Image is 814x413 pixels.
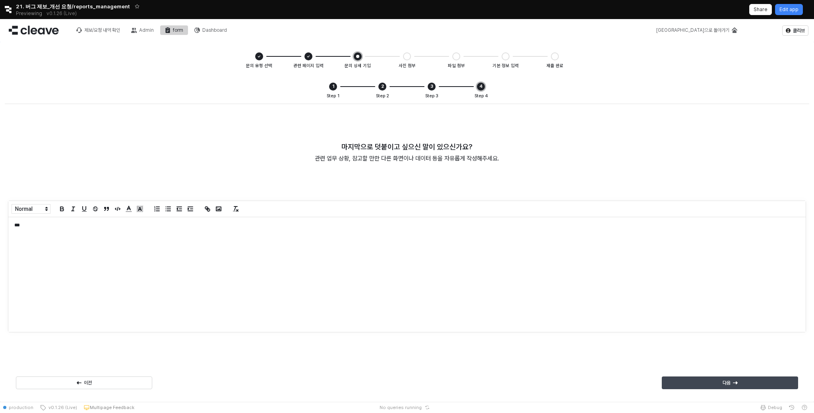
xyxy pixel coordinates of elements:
div: 4 [477,83,485,91]
span: production [9,404,33,411]
button: [GEOGRAPHIC_DATA]으로 돌아가기 [651,25,742,35]
button: Edit app [775,4,803,15]
li: Step 4 [439,81,488,100]
div: 제보/요청 내역 확인 [84,27,120,33]
div: 제출 완료 [547,62,564,69]
div: Step 4 [475,93,488,100]
ol: Steps [325,81,489,100]
div: 기본 정보 입력 [492,62,519,69]
div: 1 [329,83,337,91]
button: v0.1.26 (Live) [37,402,80,413]
h4: 마지막으로 덧붙이고 싶으신 말이 있으신가요? [8,143,806,151]
button: Multipage Feedback [80,402,138,413]
div: Step 1 [327,93,340,100]
div: form [173,27,183,33]
div: Previewing v0.1.26 (Live) [16,8,81,19]
div: Step 2 [376,93,389,100]
p: Share [754,6,767,13]
p: Edit app [779,6,798,13]
button: Releases and History [42,8,81,19]
li: Step 2 [340,81,390,100]
li: 기본 정보 입력 [463,51,513,69]
span: Debug [768,404,782,411]
li: 관련 페이지 입력 [266,51,316,69]
ol: Steps [245,51,569,69]
li: Step 1 [326,81,340,100]
span: No queries running [380,404,422,411]
div: 파일 첨부 [448,62,465,69]
button: Dashboard [190,25,232,35]
button: 다음 [662,376,798,389]
div: Admin [139,27,154,33]
p: 다음 [723,380,731,386]
p: Multipage Feedback [90,404,134,411]
span: v0.1.26 (Live) [46,404,77,411]
div: Step 3 [425,93,438,100]
p: 클리브 [793,27,805,34]
button: Help [798,402,811,413]
div: 3 [428,83,436,91]
p: v0.1.26 (Live) [47,10,77,17]
button: Reset app state [423,405,431,410]
button: 이전 [16,376,152,389]
button: Share app [749,4,772,15]
div: 메인으로 돌아가기 [651,25,742,35]
li: Step 3 [390,81,439,100]
li: 파일 첨부 [414,51,463,69]
div: 문의 유형 선택 [246,62,272,69]
p: 관련 업무 상황, 참고할 만한 다른 화면이나 데이터 등을 자유롭게 작성해주세요. [8,154,806,163]
li: 문의 유형 선택 [252,51,266,69]
div: 사진 첨부 [399,62,416,69]
button: Debug [757,402,785,413]
p: 이전 [84,380,92,386]
div: 문의 상세 기입 [345,62,371,69]
button: History [785,402,798,413]
span: Previewing [16,10,42,17]
div: 관련 페이지 입력 [293,62,324,69]
li: 문의 상세 기입 [316,51,365,69]
button: Add app to favorites [133,2,141,10]
button: form [160,25,188,35]
span: 21. 버그 제보_개선 요청/reports_management [16,2,130,10]
button: 클리브 [782,25,808,36]
li: 사진 첨부 [365,51,414,69]
div: [GEOGRAPHIC_DATA]으로 돌아가기 [656,27,729,33]
div: 2 [378,83,386,91]
button: 제보/요청 내역 확인 [72,25,125,35]
div: Dashboard [202,27,227,33]
button: Admin [126,25,159,35]
li: 제출 완료 [513,51,562,69]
